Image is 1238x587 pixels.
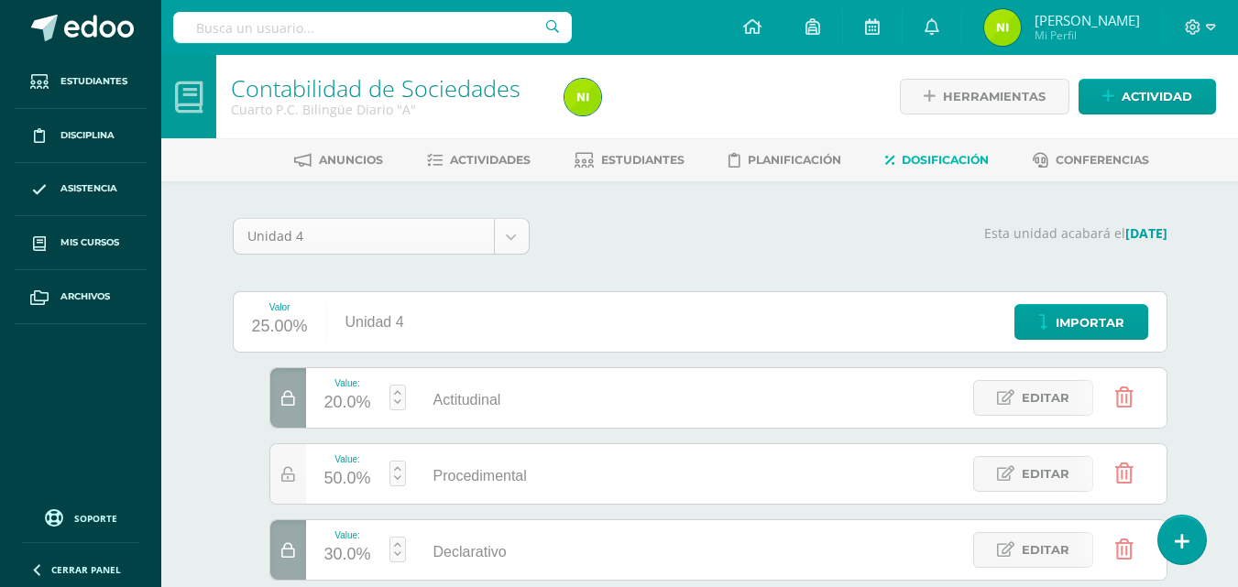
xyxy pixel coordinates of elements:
[234,219,529,254] a: Unidad 4
[575,146,685,175] a: Estudiantes
[231,75,542,101] h1: Contabilidad de Sociedades
[450,153,531,167] span: Actividades
[433,392,501,408] span: Actitudinal
[1022,381,1069,415] span: Editar
[231,72,520,103] a: Contabilidad de Sociedades
[173,12,572,43] input: Busca un usuario...
[900,79,1069,114] a: Herramientas
[324,540,371,570] div: 30.0%
[22,505,139,529] a: Soporte
[748,153,841,167] span: Planificación
[984,9,1021,46] img: 847ab3172bd68bb5562f3612eaf970ae.png
[252,302,308,312] div: Valor
[231,101,542,118] div: Cuarto P.C. Bilingüe Diario 'A'
[327,292,422,352] div: Unidad 4
[294,146,383,175] a: Anuncios
[60,235,119,250] span: Mis cursos
[15,270,147,324] a: Archivos
[324,464,371,494] div: 50.0%
[60,128,115,143] span: Disciplina
[74,512,117,525] span: Soporte
[252,312,308,342] div: 25.00%
[564,79,601,115] img: 847ab3172bd68bb5562f3612eaf970ae.png
[1035,11,1140,29] span: [PERSON_NAME]
[1056,306,1124,340] span: Importar
[1022,533,1069,567] span: Editar
[902,153,989,167] span: Dosificación
[1014,304,1148,340] a: Importar
[51,563,121,576] span: Cerrar panel
[60,289,110,304] span: Archivos
[433,468,527,484] span: Procedimental
[601,153,685,167] span: Estudiantes
[1056,153,1149,167] span: Conferencias
[1035,27,1140,43] span: Mi Perfil
[552,225,1167,242] p: Esta unidad acabará el
[1033,146,1149,175] a: Conferencias
[60,181,117,196] span: Asistencia
[15,55,147,109] a: Estudiantes
[60,74,127,89] span: Estudiantes
[15,163,147,217] a: Asistencia
[324,378,371,388] div: Value:
[324,388,371,418] div: 20.0%
[247,219,480,254] span: Unidad 4
[15,216,147,270] a: Mis cursos
[1079,79,1216,114] a: Actividad
[943,80,1046,114] span: Herramientas
[1122,80,1192,114] span: Actividad
[15,109,147,163] a: Disciplina
[729,146,841,175] a: Planificación
[324,454,371,464] div: Value:
[1125,224,1167,242] strong: [DATE]
[885,146,989,175] a: Dosificación
[1022,457,1069,491] span: Editar
[319,153,383,167] span: Anuncios
[324,530,371,540] div: Value:
[433,544,507,560] span: Declarativo
[427,146,531,175] a: Actividades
